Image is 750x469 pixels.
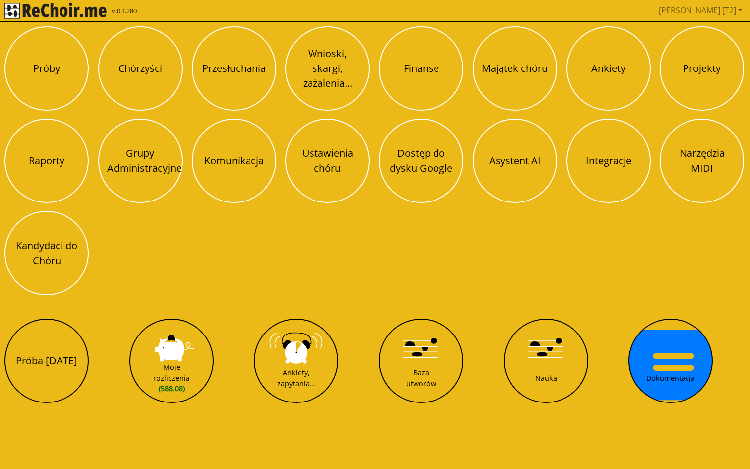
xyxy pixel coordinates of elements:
button: Próba [DATE] [4,319,89,403]
div: Ankiety, zapytania... [277,367,315,389]
button: Grupy Administracyjne [98,119,183,203]
button: Dostęp do dysku Google [379,119,463,203]
button: Moje rozliczenia(588.08) [129,319,214,403]
button: Nauka [504,319,588,403]
button: Raporty [4,119,89,203]
button: Baza utworów [379,319,463,403]
button: Chórzyści [98,26,183,111]
button: Komunikacja [192,119,276,203]
button: Przesłuchania [192,26,276,111]
button: Majątek chóru [473,26,557,111]
button: Ankiety [566,26,651,111]
div: Nauka [535,373,557,384]
div: Moje rozliczenia [153,362,189,394]
button: Integracje [566,119,651,203]
div: Dokumentacja [646,373,695,384]
div: Baza utworów [406,367,436,389]
img: rekłajer mi [4,3,107,19]
button: Ankiety, zapytania... [254,319,338,403]
button: Narzędzia MIDI [660,119,744,203]
button: Ustawienia chóru [285,119,370,203]
button: Kandydaci do Chóru [4,211,89,295]
button: Dokumentacja [628,319,713,403]
button: Asystent AI [473,119,557,203]
button: Próby [4,26,89,111]
button: Finanse [379,26,463,111]
span: v.0.1.280 [112,6,137,16]
button: Projekty [660,26,744,111]
button: Wnioski, skargi, zażalenia... [285,26,370,111]
span: (588.08) [153,383,189,394]
a: [PERSON_NAME] [T2] [655,0,746,20]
